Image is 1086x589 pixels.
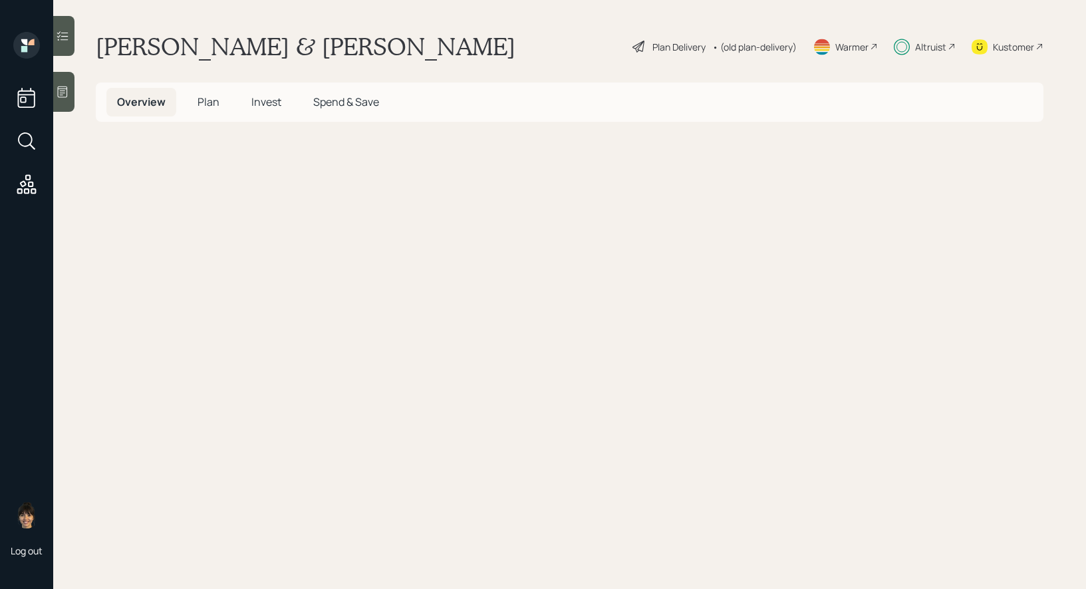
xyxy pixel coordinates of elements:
[11,544,43,557] div: Log out
[117,95,166,109] span: Overview
[652,40,706,54] div: Plan Delivery
[198,95,219,109] span: Plan
[251,95,281,109] span: Invest
[712,40,797,54] div: • (old plan-delivery)
[835,40,869,54] div: Warmer
[915,40,946,54] div: Altruist
[313,95,379,109] span: Spend & Save
[13,502,40,528] img: treva-nostdahl-headshot.png
[96,32,515,61] h1: [PERSON_NAME] & [PERSON_NAME]
[993,40,1034,54] div: Kustomer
